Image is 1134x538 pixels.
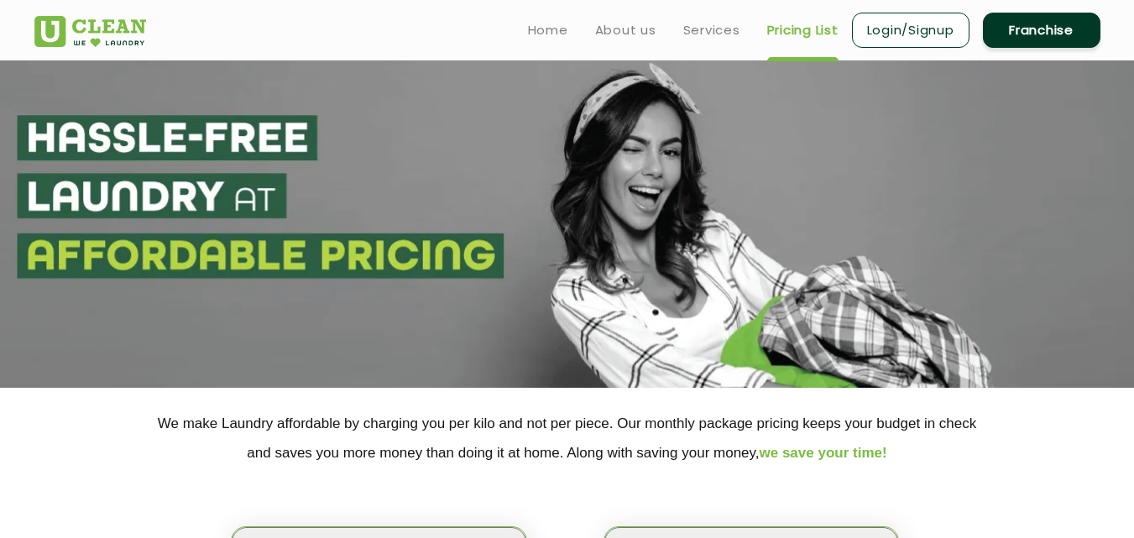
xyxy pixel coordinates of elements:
span: we save your time! [760,445,887,461]
p: We make Laundry affordable by charging you per kilo and not per piece. Our monthly package pricin... [34,409,1100,467]
a: Franchise [983,13,1100,48]
a: About us [595,20,656,40]
img: UClean Laundry and Dry Cleaning [34,16,146,47]
a: Services [683,20,740,40]
a: Home [528,20,568,40]
a: Pricing List [767,20,839,40]
a: Login/Signup [852,13,969,48]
